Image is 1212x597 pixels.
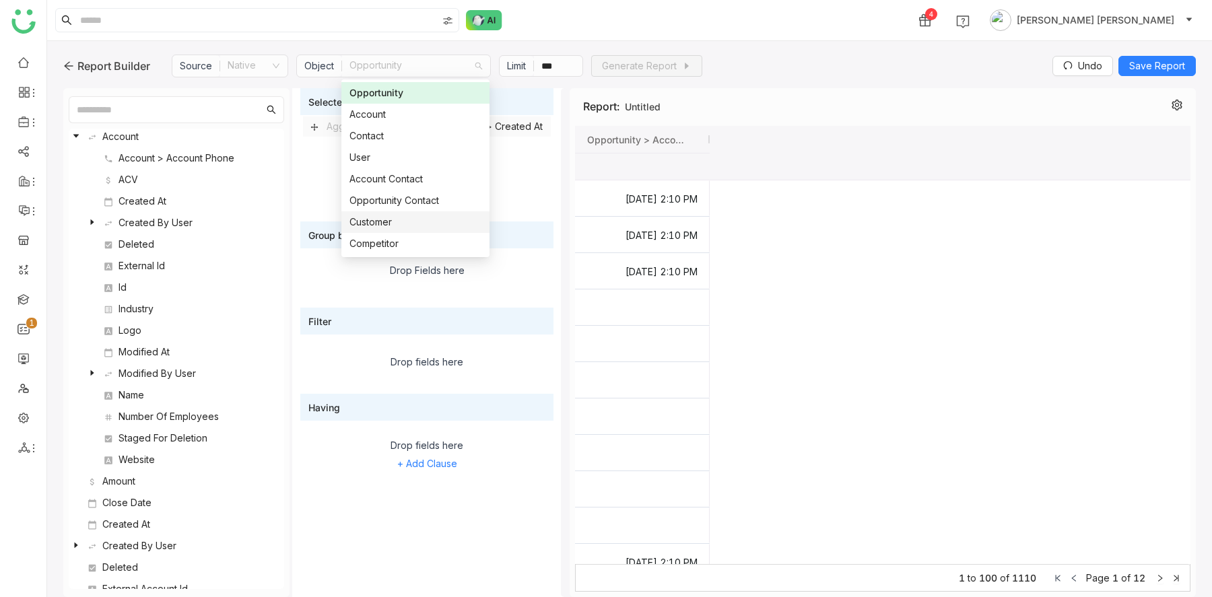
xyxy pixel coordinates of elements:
nz-tree-node-title: Created At [80,516,277,532]
span: to [968,572,976,584]
div: Drop fields here [306,356,548,367]
nz-option-item: User [341,147,490,168]
span: Save Report [1129,59,1185,73]
div: Staged For Deletion [102,430,267,446]
button: Save Report [1118,56,1196,76]
div: Website [102,452,267,468]
div: ACV [102,172,267,188]
div: Drop Fields here [390,265,465,276]
div: User [349,150,481,165]
nz-tree-node-title: Created By User [80,538,277,554]
div: Close Date [86,495,267,511]
div: Created By User [102,215,267,231]
nz-select-item: Opportunity [349,55,483,77]
div: 4 [925,8,937,20]
div: Number Of Employees [102,409,267,425]
div: Object [304,59,342,73]
nz-tree-node-title: Deleted [80,559,277,575]
nz-tree-node-title: Staged For Deletion [96,430,277,446]
nz-select-item: Native [228,55,280,77]
div: Contact [349,129,481,143]
div: Account > Account Phone [102,150,267,166]
div: Created At [86,516,267,532]
nz-badge-sup: 1 [26,318,37,328]
div: Amount [86,473,267,489]
div: Deleted [102,236,267,252]
nz-option-item: Opportunity [341,82,490,104]
div: Group by [300,221,553,248]
div: Competitor [349,236,481,251]
div: Industry [102,301,267,317]
nz-tree-node-title: External Id [96,258,277,274]
nz-tree-node-title: Modified At [96,344,277,360]
div: Account [349,107,481,122]
div: Report Builder [63,58,150,74]
div: Limit [507,59,534,73]
span: 1110 [1012,572,1036,584]
span: Page [1086,572,1110,584]
div: External Account Id [86,581,267,597]
span: [PERSON_NAME] [PERSON_NAME] [1017,13,1174,28]
div: Id [102,279,267,295]
nz-option-item: Competitor [341,233,490,254]
nz-tree-node-title: Website [96,452,277,468]
div: Modified At [102,344,267,360]
div: Opportunity Contact [349,193,481,208]
div: Account [86,129,267,145]
div: Selected Fields [300,88,553,115]
span: of [1000,572,1009,584]
nz-option-item: Contact [341,125,490,147]
nz-tree-node-title: Id [96,279,277,295]
button: Undo [1052,56,1113,76]
nz-option-item: Account Contact [341,168,490,190]
nz-option-item: Customer [341,211,490,233]
div: Having [300,394,553,421]
div: Opportunity [349,85,481,100]
div: Created By User [86,538,267,554]
span: + Add Clause [397,454,457,474]
nz-tree-node-title: Account > Account Phone [96,150,277,166]
nz-tree-node-title: ACV [96,172,277,188]
nz-tree-node-title: Name [96,387,277,403]
nz-tree-node-title: Industry [96,301,277,317]
div: Drop fields here [303,438,551,453]
button: [PERSON_NAME] [PERSON_NAME] [987,9,1196,31]
img: search-type.svg [442,15,453,26]
nz-option-item: Account [341,104,490,125]
gtmb-cell-renderer: [DATE] 2:10 PM [587,545,698,580]
img: logo [11,9,36,34]
div: Deleted [86,559,267,575]
nz-tree-node-title: Logo [96,322,277,339]
img: ask-buddy-normal.svg [466,10,502,30]
nz-tree-node-title: Amount [80,473,277,489]
nz-tree-node-title: Created At [96,193,277,209]
span: 12 [1133,572,1145,584]
p: 1 [29,316,34,330]
gtmb-cell-renderer: [DATE] 2:10 PM [587,181,698,217]
div: Created At [102,193,267,209]
gtmb-cell-renderer: [DATE] 2:10 PM [587,217,698,253]
span: Undo [1078,59,1102,73]
div: Logo [102,322,267,339]
button: Generate Report [591,55,702,77]
div: Name [102,387,267,403]
span: Report: [583,100,619,113]
nz-tree-node-title: Close Date [80,495,277,511]
nz-tree-node-title: Created By User [96,215,277,231]
div: Customer [349,215,481,230]
nz-tree-node-title: Modified By User [96,365,277,382]
span: 100 [979,572,997,584]
nz-tree-node-title: External Account Id [80,581,277,597]
div: External Id [102,258,267,274]
span: of [1121,572,1131,584]
span: Opportunity > Account > Created At [587,134,687,145]
div: Filter [300,308,553,335]
nz-tree-node-title: Deleted [96,236,277,252]
img: help.svg [956,15,970,28]
gtmb-cell-renderer: [DATE] 2:10 PM [587,254,698,289]
div: Modified By User [102,365,267,382]
div: Account Contact [349,172,481,186]
div: Source [180,59,220,73]
span: 1 [1112,572,1118,584]
nz-tree-node-title: Account [80,129,277,145]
